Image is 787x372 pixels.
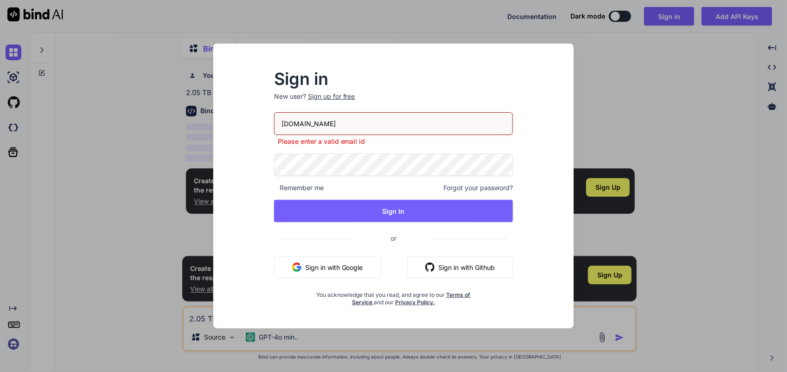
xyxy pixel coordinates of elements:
img: google [292,263,301,272]
p: New user? [274,92,513,112]
p: Please enter a valid email id [274,137,513,146]
span: Remember me [274,183,324,192]
button: Sign in with Google [274,256,381,278]
div: You acknowledge that you read, and agree to our and our [314,286,473,306]
input: Login or Email [274,112,513,135]
a: Terms of Service [352,291,471,306]
span: Forgot your password? [443,183,513,192]
span: or [353,227,434,250]
button: Sign in with Github [407,256,513,278]
div: Sign up for free [308,92,355,101]
h2: Sign in [274,71,513,86]
button: Sign In [274,200,513,222]
img: github [425,263,435,272]
a: Privacy Policy. [395,299,435,306]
